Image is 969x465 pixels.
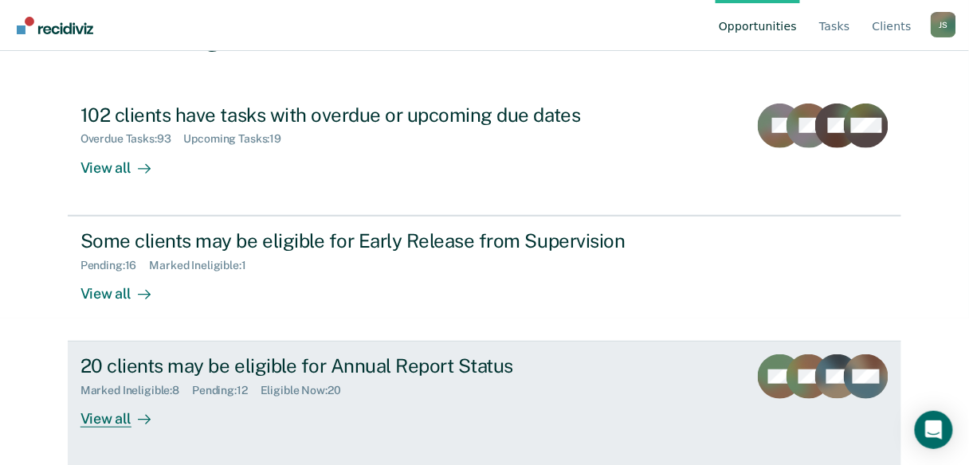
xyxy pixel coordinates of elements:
[80,354,640,377] div: 20 clients may be eligible for Annual Report Status
[80,272,170,303] div: View all
[80,397,170,428] div: View all
[80,229,640,252] div: Some clients may be eligible for Early Release from Supervision
[192,384,261,397] div: Pending : 12
[80,384,192,397] div: Marked Ineligible : 8
[80,132,184,146] div: Overdue Tasks : 93
[184,132,295,146] div: Upcoming Tasks : 19
[931,12,956,37] button: Profile dropdown button
[149,259,258,272] div: Marked Ineligible : 1
[68,216,901,342] a: Some clients may be eligible for Early Release from SupervisionPending:16Marked Ineligible:1View all
[17,17,93,34] img: Recidiviz
[261,384,354,397] div: Eligible Now : 20
[68,91,901,216] a: 102 clients have tasks with overdue or upcoming due datesOverdue Tasks:93Upcoming Tasks:19View all
[80,104,640,127] div: 102 clients have tasks with overdue or upcoming due dates
[931,12,956,37] div: J S
[80,259,150,272] div: Pending : 16
[915,411,953,449] div: Open Intercom Messenger
[80,146,170,177] div: View all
